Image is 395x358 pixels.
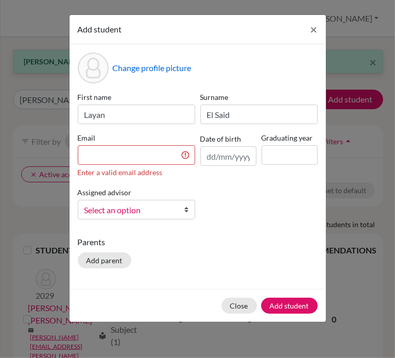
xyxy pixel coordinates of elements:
span: × [311,22,318,37]
button: Close [302,15,326,44]
label: Graduating year [262,132,318,143]
label: Date of birth [200,133,242,144]
button: Close [221,298,257,314]
button: Add student [261,298,318,314]
button: Add parent [78,252,131,268]
span: Select an option [84,203,175,217]
span: Add student [78,24,122,34]
div: Enter a valid email address [78,167,195,178]
label: Email [78,132,195,143]
label: First name [78,92,195,103]
div: Profile picture [78,53,109,83]
label: Assigned advisor [78,187,132,198]
p: Parents [78,236,318,248]
label: Surname [200,92,318,103]
input: dd/mm/yyyy [200,146,256,166]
